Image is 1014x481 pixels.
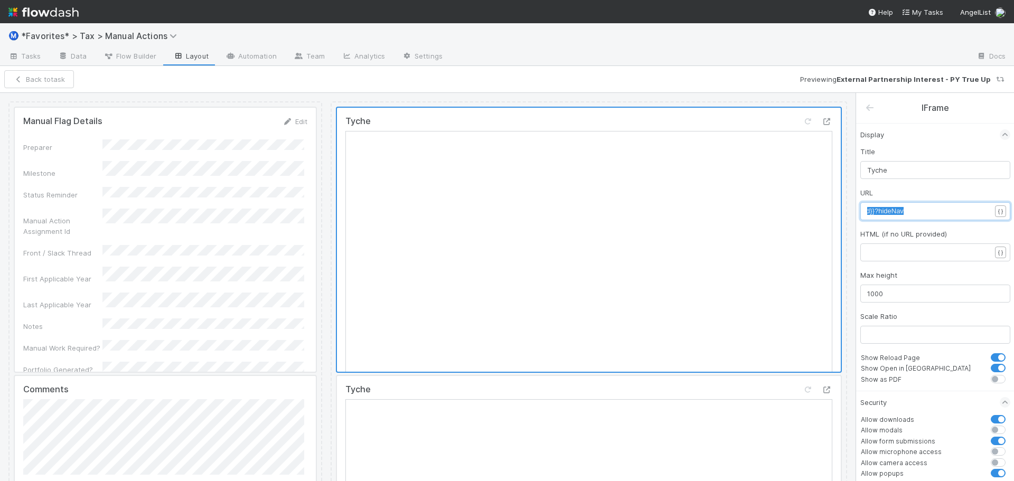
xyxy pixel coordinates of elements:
small: Show Open in [GEOGRAPHIC_DATA] [861,364,971,372]
div: IFrame [922,101,949,115]
strong: External Partnership Interest - PY True Up [837,75,991,83]
a: Team [285,49,333,65]
img: avatar_37569647-1c78-4889-accf-88c08d42a236.png [995,7,1006,18]
button: Back totask [4,70,74,88]
span: Ⓜ️ [8,31,19,40]
small: Allow camera access [861,459,927,467]
span: Tasks [8,51,41,61]
span: Display [860,129,884,140]
a: Docs [968,49,1014,65]
small: Allow form submissions [861,437,935,445]
div: Previewing [74,74,1006,84]
small: Allow microphone access [861,448,942,456]
span: *Favorites* > Tax > Manual Actions [21,31,182,41]
span: ?hideNav [875,207,904,215]
label: URL [860,187,873,198]
a: Automation [217,49,285,65]
a: Flow Builder [95,49,165,65]
small: Allow downloads [861,416,914,423]
a: My Tasks [902,7,943,17]
button: { } [995,247,1006,258]
small: Show as PDF [861,375,902,383]
small: Show Reload Page [861,354,920,362]
img: logo-inverted-e16ddd16eac7371096b0.svg [8,3,79,21]
span: AngelList [960,8,991,16]
label: Scale Ratio [860,311,897,322]
label: Title [860,146,875,157]
a: Analytics [333,49,393,65]
span: My Tasks [902,8,943,16]
span: [URL] [737,207,904,215]
div: Help [868,7,893,17]
small: Allow modals [861,426,903,434]
span: Security [860,397,887,408]
button: { } [995,205,1006,217]
label: Max height [860,270,897,280]
span: Flow Builder [104,51,156,61]
label: HTML (if no URL provided) [860,229,947,239]
a: Data [50,49,95,65]
a: Layout [165,49,217,65]
small: Allow popups [861,469,904,477]
a: Settings [393,49,451,65]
